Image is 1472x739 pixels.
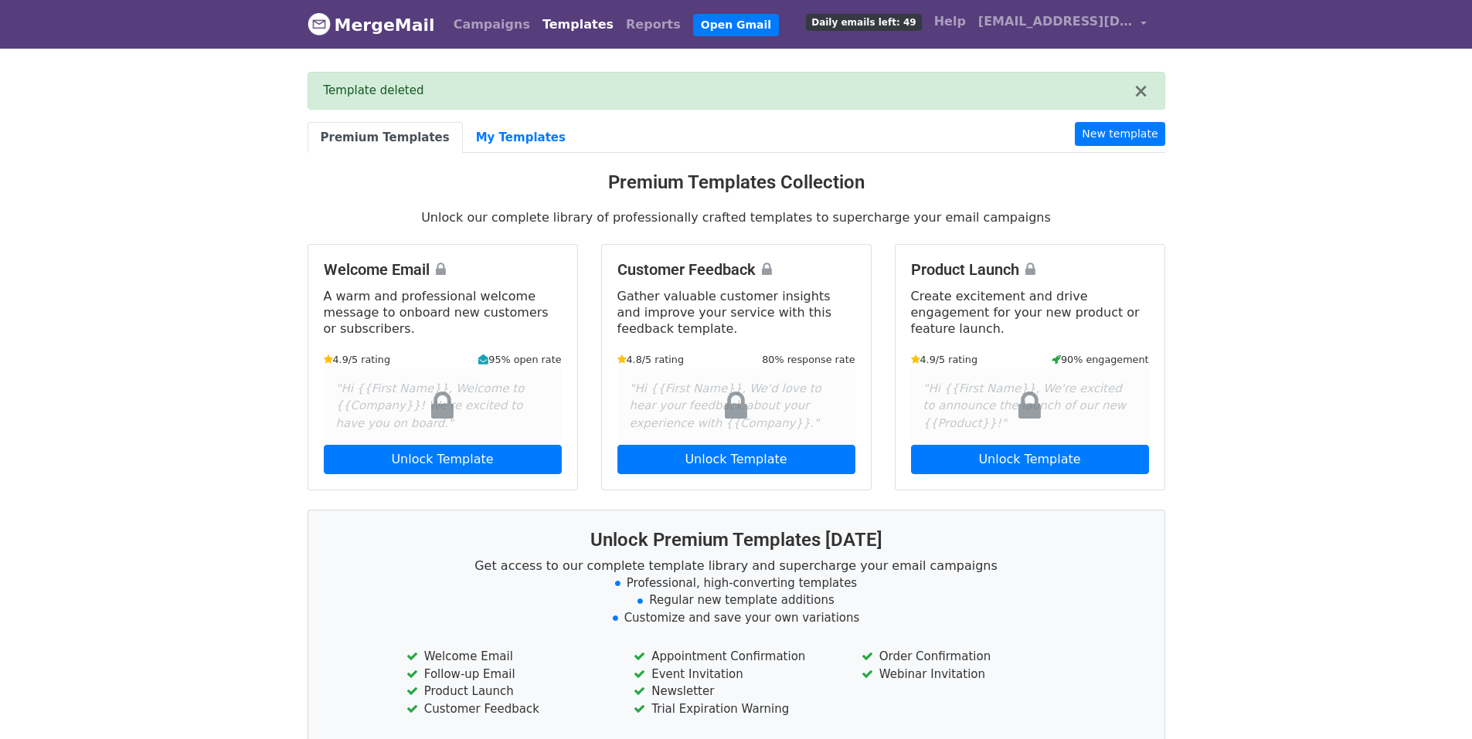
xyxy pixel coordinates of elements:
a: New template [1075,122,1164,146]
p: Unlock our complete library of professionally crafted templates to supercharge your email campaigns [308,209,1165,225]
small: 4.9/5 rating [324,352,391,367]
a: Templates [536,9,620,40]
div: "Hi {{First Name}}, We'd love to hear your feedback about your experience with {{Company}}." [617,368,855,445]
small: 80% response rate [762,352,855,367]
p: Create excitement and drive engagement for your new product or feature launch. [911,288,1149,337]
a: Campaigns [447,9,536,40]
p: Gather valuable customer insights and improve your service with this feedback template. [617,288,855,337]
li: Follow-up Email [406,666,610,683]
span: Daily emails left: 49 [806,14,921,31]
li: Regular new template additions [327,592,1146,609]
li: Customer Feedback [406,700,610,718]
li: Webinar Invitation [862,666,1066,683]
a: Premium Templates [308,122,463,154]
li: Welcome Email [406,648,610,666]
a: My Templates [463,122,579,154]
li: Professional, high-converting templates [327,575,1146,592]
a: Help [928,6,972,37]
li: Order Confirmation [862,648,1066,666]
li: Product Launch [406,683,610,700]
div: "Hi {{First Name}}, Welcome to {{Company}}! We're excited to have you on board." [324,368,562,445]
h3: Unlock Premium Templates [DATE] [327,529,1146,551]
a: Unlock Template [617,445,855,474]
a: Daily emails left: 49 [800,6,927,37]
li: Customize and save your own variations [327,609,1146,627]
div: Template deleted [324,82,1134,100]
h4: Product Launch [911,260,1149,279]
img: MergeMail logo [308,12,331,36]
div: "Hi {{First Name}}, We're excited to announce the launch of our new {{Product}}!" [911,368,1149,445]
span: [EMAIL_ADDRESS][DOMAIN_NAME] [978,12,1133,31]
p: A warm and professional welcome message to onboard new customers or subscribers. [324,288,562,337]
a: Reports [620,9,687,40]
a: MergeMail [308,8,435,41]
button: × [1133,82,1148,100]
a: Unlock Template [324,445,562,474]
li: Trial Expiration Warning [634,700,838,718]
small: 90% engagement [1052,352,1149,367]
a: [EMAIL_ADDRESS][DOMAIN_NAME] [972,6,1153,42]
small: 4.9/5 rating [911,352,978,367]
small: 4.8/5 rating [617,352,685,367]
li: Newsletter [634,683,838,700]
h4: Customer Feedback [617,260,855,279]
small: 95% open rate [478,352,561,367]
li: Appointment Confirmation [634,648,838,666]
a: Open Gmail [693,14,779,36]
li: Event Invitation [634,666,838,683]
h4: Welcome Email [324,260,562,279]
h3: Premium Templates Collection [308,171,1165,194]
a: Unlock Template [911,445,1149,474]
p: Get access to our complete template library and supercharge your email campaigns [327,558,1146,574]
